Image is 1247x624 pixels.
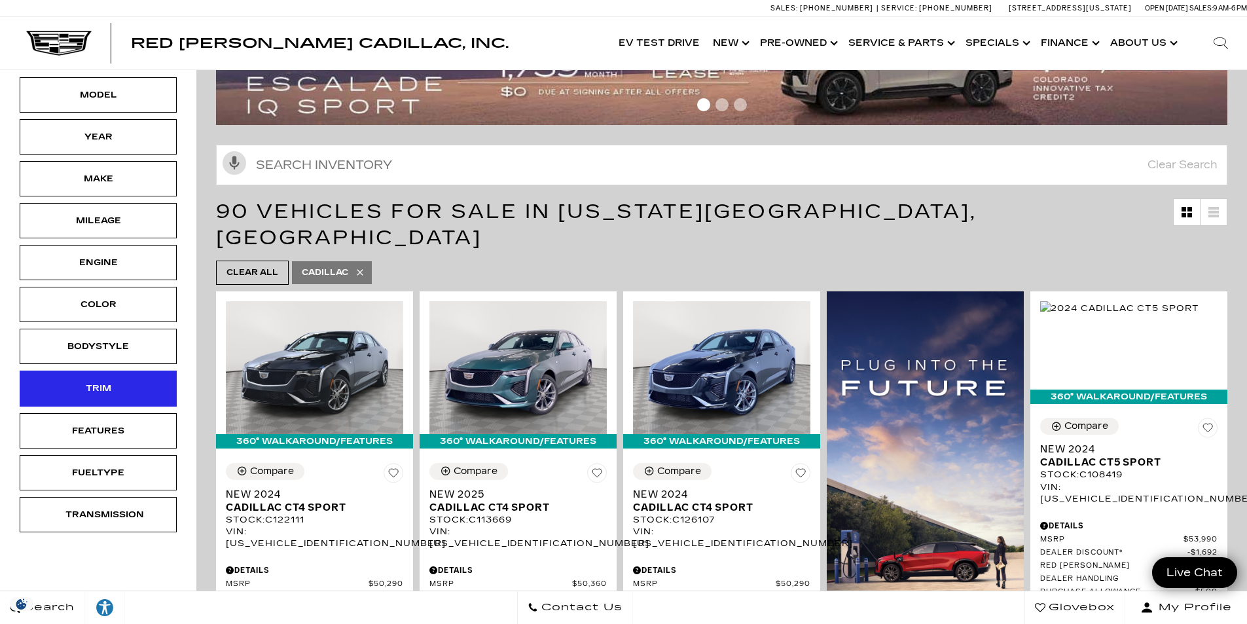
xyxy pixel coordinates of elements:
[223,151,246,175] svg: Click to toggle on voice search
[572,579,607,589] span: $50,360
[1040,443,1218,469] a: New 2024Cadillac CT5 Sport
[633,514,810,526] div: Stock : C126107
[216,16,1237,125] img: 2509-September-FOM-Escalade-IQ-Lease9
[1040,535,1218,545] a: MSRP $53,990
[26,31,92,56] a: Cadillac Dark Logo with Cadillac White Text
[1040,574,1218,584] a: Dealer Handling $689
[633,301,810,434] img: 2024 Cadillac CT4 Sport
[226,501,393,514] span: Cadillac CT4 Sport
[7,597,37,611] img: Opt-Out Icon
[429,463,508,480] button: Compare Vehicle
[429,301,607,434] img: 2025 Cadillac CT4 Sport
[226,265,278,281] span: Clear All
[20,413,177,449] div: FeaturesFeatures
[302,265,348,281] span: Cadillac
[1213,4,1247,12] span: 9 AM-6 PM
[384,463,403,488] button: Save Vehicle
[1040,481,1218,505] div: VIN: [US_VEHICLE_IDENTIFICATION_NUMBER]
[1040,587,1218,597] a: Purchase Allowance $500
[20,287,177,322] div: ColorColor
[65,172,131,186] div: Make
[1040,520,1218,532] div: Pricing Details - New 2024 Cadillac CT5 Sport
[20,203,177,238] div: MileageMileage
[131,35,509,51] span: Red [PERSON_NAME] Cadillac, Inc.
[65,88,131,102] div: Model
[1152,557,1237,588] a: Live Chat
[1040,574,1192,584] span: Dealer Handling
[1198,418,1218,443] button: Save Vehicle
[216,434,413,449] div: 360° WalkAround/Features
[706,17,753,69] a: New
[369,579,403,589] span: $50,290
[1160,565,1229,580] span: Live Chat
[226,488,393,501] span: New 2024
[454,466,497,477] div: Compare
[633,463,712,480] button: Compare Vehicle
[226,514,403,526] div: Stock : C122111
[587,463,607,488] button: Save Vehicle
[715,98,729,111] span: Go to slide 2
[429,488,597,501] span: New 2025
[776,579,810,589] span: $50,290
[657,466,701,477] div: Compare
[226,301,403,434] img: 2024 Cadillac CT4 Sport
[517,591,633,624] a: Contact Us
[770,5,877,12] a: Sales: [PHONE_NUMBER]
[429,579,607,589] a: MSRP $50,360
[538,598,623,617] span: Contact Us
[1040,301,1199,316] img: 2024 Cadillac CT5 Sport
[20,119,177,155] div: YearYear
[20,497,177,532] div: TransmissionTransmission
[881,4,917,12] span: Service:
[1195,17,1247,69] div: Search
[734,98,747,111] span: Go to slide 3
[65,255,131,270] div: Engine
[633,526,810,549] div: VIN: [US_VEHICLE_IDENTIFICATION_NUMBER]
[250,466,294,477] div: Compare
[1040,418,1119,435] button: Compare Vehicle
[20,161,177,196] div: MakeMake
[85,591,125,624] a: Explore your accessibility options
[85,598,124,617] div: Explore your accessibility options
[226,564,403,576] div: Pricing Details - New 2024 Cadillac CT4 Sport
[1040,587,1192,597] span: Purchase Allowance
[429,514,607,526] div: Stock : C113669
[429,579,572,589] span: MSRP
[1040,469,1218,481] div: Stock : C108419
[216,200,977,249] span: 90 Vehicles for Sale in [US_STATE][GEOGRAPHIC_DATA], [GEOGRAPHIC_DATA]
[1040,561,1185,571] span: Red [PERSON_NAME]
[1184,535,1218,545] span: $53,990
[131,37,509,50] a: Red [PERSON_NAME] Cadillac, Inc.
[1040,548,1218,558] a: Dealer Discount* $1,692
[633,488,801,501] span: New 2024
[800,4,873,12] span: [PHONE_NUMBER]
[633,564,810,576] div: Pricing Details - New 2024 Cadillac CT4 Sport
[633,579,776,589] span: MSRP
[1187,548,1218,558] span: $1,692
[20,598,75,617] span: Search
[429,564,607,576] div: Pricing Details - New 2025 Cadillac CT4 Sport
[1040,548,1187,558] span: Dealer Discount*
[65,130,131,144] div: Year
[877,5,996,12] a: Service: [PHONE_NUMBER]
[65,381,131,395] div: Trim
[65,213,131,228] div: Mileage
[226,526,403,549] div: VIN: [US_VEHICLE_IDENTIFICATION_NUMBER]
[1125,591,1247,624] button: Open user profile menu
[429,488,607,514] a: New 2025Cadillac CT4 Sport
[623,434,820,449] div: 360° WalkAround/Features
[1040,443,1208,456] span: New 2024
[1030,390,1227,404] div: 360° WalkAround/Features
[226,579,369,589] span: MSRP
[20,329,177,364] div: BodystyleBodystyle
[1174,199,1200,225] a: Grid View
[1145,4,1188,12] span: Open [DATE]
[20,245,177,280] div: EngineEngine
[959,17,1034,69] a: Specials
[65,297,131,312] div: Color
[1189,4,1213,12] span: Sales:
[1009,4,1132,12] a: [STREET_ADDRESS][US_STATE]
[1024,591,1125,624] a: Glovebox
[65,339,131,354] div: Bodystyle
[226,579,403,589] a: MSRP $50,290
